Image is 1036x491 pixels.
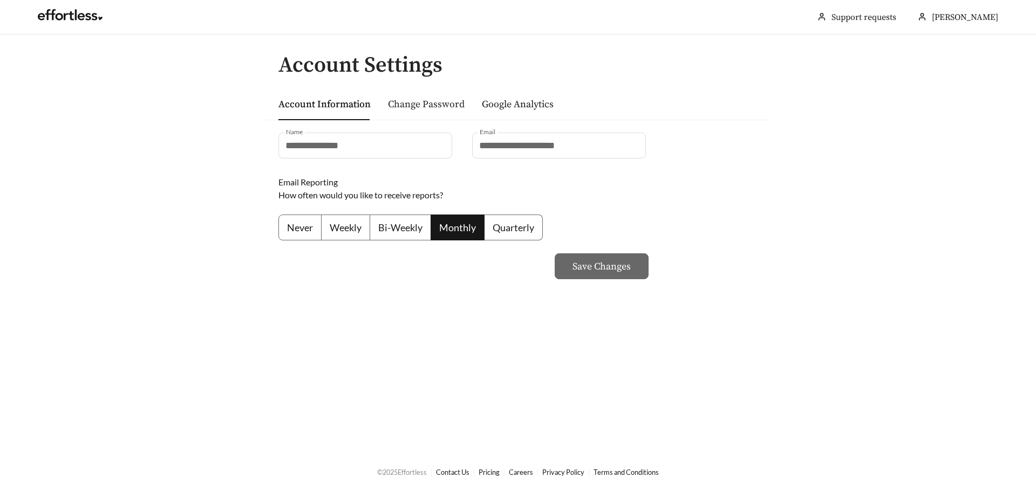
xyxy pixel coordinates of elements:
[436,468,469,476] a: Contact Us
[439,222,476,233] span: Monthly
[278,189,630,202] div: How often would you like to receive reports?
[377,468,427,476] span: © 2025 Effortless
[932,12,998,23] span: [PERSON_NAME]
[482,98,554,110] a: Google Analytics
[509,468,533,476] a: Careers
[493,222,534,233] span: Quarterly
[594,468,659,476] a: Terms and Conditions
[378,222,422,233] span: Bi-Weekly
[278,53,771,77] h2: Account Settings
[542,468,584,476] a: Privacy Policy
[330,222,362,233] span: Weekly
[287,222,313,233] span: Never
[479,468,500,476] a: Pricing
[831,12,896,23] a: Support requests
[278,98,371,110] a: Account Information
[278,176,630,189] div: Email Reporting
[555,253,649,279] button: Save Changes
[388,98,465,110] a: Change Password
